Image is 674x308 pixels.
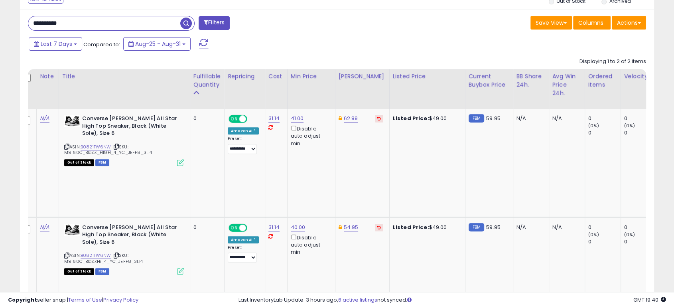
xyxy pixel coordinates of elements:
[40,223,49,231] a: N/A
[64,224,80,236] img: 41VzooV8UiL._SL40_.jpg
[291,115,304,122] a: 41.00
[268,72,284,81] div: Cost
[624,224,656,231] div: 0
[95,268,110,275] span: FBM
[64,252,143,264] span: | SKU: M9160C_BlackHi_4_YC_JEFF8_31.14
[573,16,611,30] button: Columns
[64,268,94,275] span: All listings that are currently out of stock and unavailable for purchase on Amazon
[199,16,230,30] button: Filters
[344,223,359,231] a: 54.95
[516,115,543,122] div: N/A
[588,115,621,122] div: 0
[291,223,305,231] a: 40.00
[624,231,635,238] small: (0%)
[40,72,55,81] div: Note
[64,144,152,156] span: | SKU: M9160C_Black_HIGH_4_YC_JEFF8_31.14
[83,41,120,48] span: Compared to:
[393,224,459,231] div: $49.00
[393,115,429,122] b: Listed Price:
[552,115,579,122] div: N/A
[123,37,191,51] button: Aug-25 - Aug-31
[612,16,646,30] button: Actions
[268,115,280,122] a: 31.14
[228,72,262,81] div: Repricing
[246,116,259,122] span: OFF
[229,224,239,231] span: ON
[8,296,138,304] div: seller snap | |
[135,40,181,48] span: Aug-25 - Aug-31
[530,16,572,30] button: Save View
[228,236,259,243] div: Amazon AI *
[338,296,377,304] a: 6 active listings
[95,159,110,166] span: FBM
[238,296,666,304] div: Last InventoryLab Update: 3 hours ago, not synced.
[82,224,179,248] b: Converse [PERSON_NAME] All Star High Top Sneaker, Black (White Sole), Size 6
[228,127,259,134] div: Amazon AI *
[193,224,218,231] div: 0
[393,72,462,81] div: Listed Price
[516,72,546,89] div: BB Share 24h.
[268,223,280,231] a: 31.14
[588,238,621,245] div: 0
[29,37,82,51] button: Last 7 Days
[486,115,501,122] span: 59.95
[40,115,49,122] a: N/A
[228,136,259,154] div: Preset:
[68,296,102,304] a: Terms of Use
[588,224,621,231] div: 0
[82,115,179,139] b: Converse [PERSON_NAME] All Star High Top Sneaker, Black (White Sole), Size 6
[393,223,429,231] b: Listed Price:
[469,72,510,89] div: Current Buybox Price
[469,223,484,231] small: FBM
[103,296,138,304] a: Privacy Policy
[291,124,329,147] div: Disable auto adjust min
[339,72,386,81] div: [PERSON_NAME]
[64,224,184,274] div: ASIN:
[291,72,332,81] div: Min Price
[64,115,184,165] div: ASIN:
[624,122,635,129] small: (0%)
[469,114,484,122] small: FBM
[229,116,239,122] span: ON
[291,233,329,256] div: Disable auto adjust min
[393,115,459,122] div: $49.00
[344,115,358,122] a: 62.89
[81,144,111,150] a: B0821TW6NW
[193,115,218,122] div: 0
[624,129,656,136] div: 0
[579,58,646,65] div: Displaying 1 to 2 of 2 items
[588,231,599,238] small: (0%)
[578,19,603,27] span: Columns
[228,245,259,263] div: Preset:
[552,224,579,231] div: N/A
[516,224,543,231] div: N/A
[633,296,666,304] span: 2025-09-8 19:40 GMT
[624,115,656,122] div: 0
[588,129,621,136] div: 0
[552,72,581,97] div: Avg Win Price 24h.
[486,223,501,231] span: 59.95
[8,296,37,304] strong: Copyright
[588,72,617,89] div: Ordered Items
[193,72,221,89] div: Fulfillable Quantity
[81,252,111,259] a: B0821TW6NW
[64,115,80,127] img: 41VzooV8UiL._SL40_.jpg
[41,40,72,48] span: Last 7 Days
[588,122,599,129] small: (0%)
[624,238,656,245] div: 0
[246,224,259,231] span: OFF
[624,72,653,81] div: Velocity
[64,159,94,166] span: All listings that are currently out of stock and unavailable for purchase on Amazon
[62,72,187,81] div: Title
